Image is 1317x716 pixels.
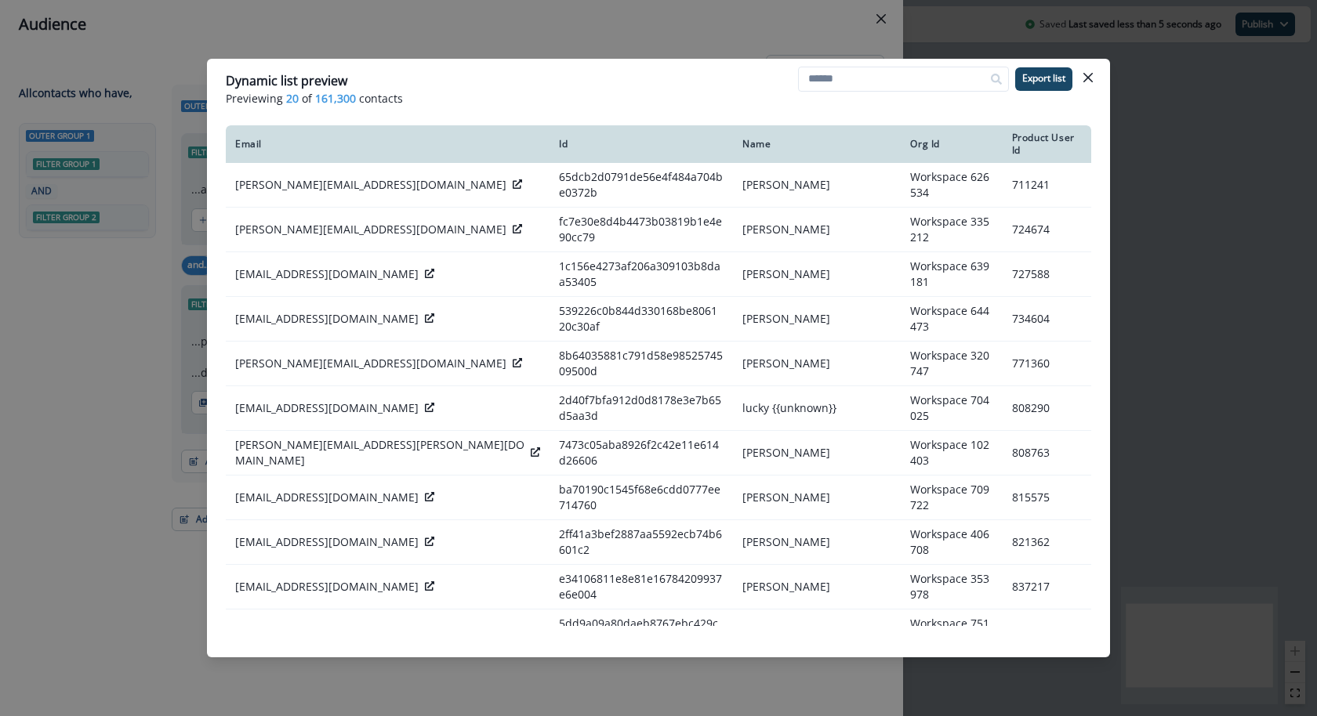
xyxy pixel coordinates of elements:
[1003,519,1091,564] td: 821362
[315,90,356,107] span: 161,300
[733,162,901,207] td: [PERSON_NAME]
[901,296,1002,341] td: Workspace 644473
[733,251,901,296] td: [PERSON_NAME]
[1003,609,1091,653] td: 866887
[235,356,506,371] p: [PERSON_NAME][EMAIL_ADDRESS][DOMAIN_NAME]
[733,430,901,475] td: [PERSON_NAME]
[235,222,506,237] p: [PERSON_NAME][EMAIL_ADDRESS][DOMAIN_NAME]
[550,296,733,341] td: 539226c0b844d330168be806120c30af
[226,71,347,90] p: Dynamic list preview
[901,207,1002,251] td: Workspace 335212
[733,296,901,341] td: [PERSON_NAME]
[286,90,299,107] span: 20
[1003,385,1091,430] td: 808290
[550,251,733,296] td: 1c156e4273af206a309103b8daa53405
[550,207,733,251] td: fc7e30e8d4b4473b03819b1e4e90cc79
[901,341,1002,385] td: Workspace 320747
[1076,65,1101,90] button: Close
[901,564,1002,609] td: Workspace 353978
[733,207,901,251] td: [PERSON_NAME]
[235,400,419,416] p: [EMAIL_ADDRESS][DOMAIN_NAME]
[550,385,733,430] td: 2d40f7bfa912d0d8178e3e7b65d5aa3d
[550,341,733,385] td: 8b64035881c791d58e9852574509500d
[733,564,901,609] td: [PERSON_NAME]
[1012,132,1082,157] div: Product User Id
[1003,341,1091,385] td: 771360
[559,138,724,150] div: Id
[1003,207,1091,251] td: 724674
[742,138,891,150] div: Name
[1015,67,1072,91] button: Export list
[550,162,733,207] td: 65dcb2d0791de56e4f484a704be0372b
[235,138,540,150] div: Email
[235,177,506,193] p: [PERSON_NAME][EMAIL_ADDRESS][DOMAIN_NAME]
[733,385,901,430] td: lucky {{unknown}}
[550,430,733,475] td: 7473c05aba8926f2c42e11e614d26606
[910,138,992,150] div: Org Id
[235,624,416,639] p: [PERSON_NAME][EMAIL_ADDRESS]
[1003,296,1091,341] td: 734604
[235,266,419,282] p: [EMAIL_ADDRESS][DOMAIN_NAME]
[733,609,901,653] td: [PERSON_NAME]
[550,475,733,519] td: ba70190c1545f68e6cdd0777ee714760
[235,311,419,327] p: [EMAIL_ADDRESS][DOMAIN_NAME]
[901,519,1002,564] td: Workspace 406708
[901,430,1002,475] td: Workspace 102403
[1003,564,1091,609] td: 837217
[235,579,419,595] p: [EMAIL_ADDRESS][DOMAIN_NAME]
[733,519,901,564] td: [PERSON_NAME]
[226,90,1091,107] p: Previewing of contacts
[901,609,1002,653] td: Workspace 751034
[901,475,1002,519] td: Workspace 709722
[733,475,901,519] td: [PERSON_NAME]
[235,490,419,505] p: [EMAIL_ADDRESS][DOMAIN_NAME]
[550,564,733,609] td: e34106811e8e81e16784209937e6e004
[733,341,901,385] td: [PERSON_NAME]
[1003,475,1091,519] td: 815575
[550,519,733,564] td: 2ff41a3bef2887aa5592ecb74b6601c2
[235,534,419,550] p: [EMAIL_ADDRESS][DOMAIN_NAME]
[1003,430,1091,475] td: 808763
[1003,251,1091,296] td: 727588
[901,385,1002,430] td: Workspace 704025
[235,437,524,468] p: [PERSON_NAME][EMAIL_ADDRESS][PERSON_NAME][DOMAIN_NAME]
[550,609,733,653] td: 5dd9a09a80daeb8767ebc429c7fc477d
[901,162,1002,207] td: Workspace 626534
[1022,73,1065,84] p: Export list
[901,251,1002,296] td: Workspace 639181
[1003,162,1091,207] td: 711241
